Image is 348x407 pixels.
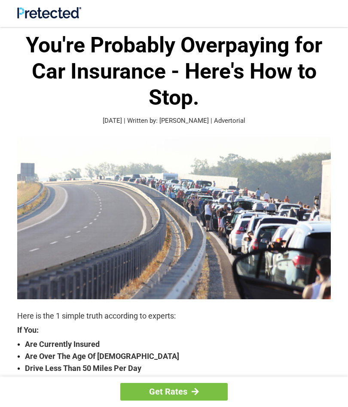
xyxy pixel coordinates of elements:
strong: Are Currently Insured [25,338,331,350]
a: Get Rates [120,383,228,401]
p: Here is the 1 simple truth according to experts: [17,310,331,322]
a: Site Logo [17,12,81,20]
h1: You're Probably Overpaying for Car Insurance - Here's How to Stop. [17,32,331,111]
strong: Drive Less Than 50 Miles Per Day [25,362,331,374]
p: [DATE] | Written by: [PERSON_NAME] | Advertorial [17,116,331,126]
img: Site Logo [17,7,81,18]
strong: Live In A Qualified Zip Code [25,374,331,386]
strong: If You: [17,326,331,334]
strong: Are Over The Age Of [DEMOGRAPHIC_DATA] [25,350,331,362]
